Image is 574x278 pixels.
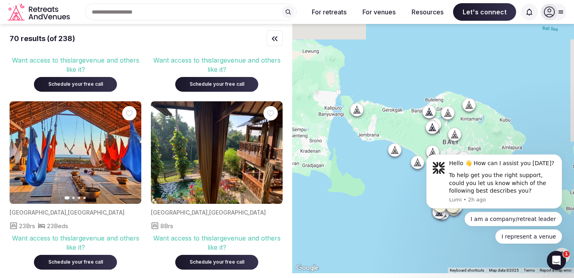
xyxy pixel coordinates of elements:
img: Featured image for venue [10,101,141,204]
span: 1 [563,251,570,257]
button: Keyboard shortcuts [450,268,484,273]
div: Schedule your free call [185,259,249,266]
a: Visit the homepage [8,3,71,21]
span: , [66,209,68,216]
span: Let's connect [453,3,516,21]
a: Schedule your free call [34,257,117,265]
span: [GEOGRAPHIC_DATA] [209,209,266,216]
span: [GEOGRAPHIC_DATA] [10,209,66,216]
a: Schedule your free call [175,257,258,265]
iframe: Intercom live chat [547,251,566,270]
a: Schedule your free call [34,79,117,87]
span: Map data ©2025 [489,268,519,272]
img: Featured image for venue [151,101,283,204]
button: Go to slide 4 [83,197,86,199]
div: Want access to this large venue and others like it? [10,234,141,252]
button: Go to slide 1 [65,196,70,199]
span: 23 Brs [19,222,35,230]
span: 23 Beds [47,222,68,230]
div: Schedule your free call [44,81,107,88]
a: Schedule your free call [175,79,258,87]
span: [GEOGRAPHIC_DATA] [151,209,208,216]
button: Go to slide 2 [72,197,75,199]
a: Terms (opens in new tab) [524,268,535,272]
div: Want access to this large venue and others like it? [10,56,141,74]
button: For venues [356,3,402,21]
span: 8 Brs [160,222,173,230]
a: Report a map error [540,268,572,272]
button: Resources [405,3,450,21]
div: Schedule your free call [44,259,107,266]
iframe: Intercom notifications message [414,110,574,256]
div: 70 results (of 238) [10,34,75,43]
a: Open this area in Google Maps (opens a new window) [294,263,321,273]
div: Schedule your free call [185,81,249,88]
svg: Retreats and Venues company logo [8,3,71,21]
div: Want access to this large venue and others like it? [151,56,283,74]
img: Google [294,263,321,273]
button: For retreats [305,3,353,21]
div: Want access to this large venue and others like it? [151,234,283,252]
span: , [208,209,209,216]
span: [GEOGRAPHIC_DATA] [68,209,125,216]
button: Go to slide 3 [78,197,80,199]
